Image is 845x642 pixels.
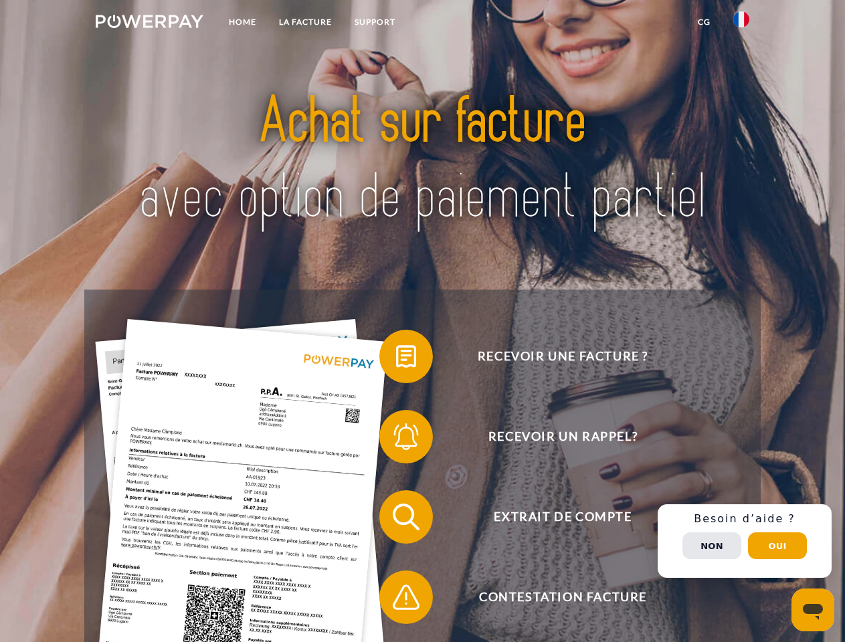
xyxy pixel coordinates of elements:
div: Schnellhilfe [658,504,832,578]
button: Extrait de compte [379,490,727,544]
img: qb_search.svg [389,500,423,534]
img: qb_bill.svg [389,340,423,373]
span: Recevoir un rappel? [399,410,727,463]
img: qb_warning.svg [389,580,423,614]
a: Support [343,10,407,34]
button: Oui [748,532,807,559]
h3: Besoin d’aide ? [666,512,824,526]
button: Recevoir une facture ? [379,330,727,383]
span: Contestation Facture [399,570,727,624]
button: Contestation Facture [379,570,727,624]
img: title-powerpay_fr.svg [128,64,717,256]
button: Non [682,532,741,559]
img: fr [733,11,749,27]
a: CG [686,10,722,34]
span: Extrait de compte [399,490,727,544]
img: qb_bell.svg [389,420,423,453]
span: Recevoir une facture ? [399,330,727,383]
button: Recevoir un rappel? [379,410,727,463]
a: Home [217,10,268,34]
iframe: Bouton de lancement de la fenêtre de messagerie [791,588,834,631]
img: logo-powerpay-white.svg [96,15,203,28]
a: LA FACTURE [268,10,343,34]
